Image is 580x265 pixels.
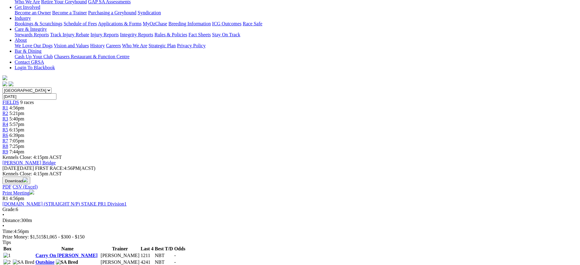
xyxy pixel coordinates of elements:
span: [DATE] [2,166,18,171]
a: PDF [2,184,11,189]
a: Bar & Dining [15,48,41,54]
span: • [2,223,4,228]
span: [DATE] [2,166,34,171]
th: Best T/D [154,246,173,252]
a: R9 [2,149,8,154]
span: FIRST RACE: [35,166,64,171]
span: Grade: [2,207,16,212]
img: SA Bred [56,260,78,265]
a: Become a Trainer [52,10,87,15]
div: Get Involved [15,10,578,16]
a: Purchasing a Greyhound [88,10,136,15]
div: About [15,43,578,48]
a: Cash Up Your Club [15,54,53,59]
a: Carry On [PERSON_NAME] [35,253,98,258]
a: R1 [2,105,8,110]
a: CSV (Excel) [13,184,38,189]
a: [PERSON_NAME] Bridge [2,160,56,165]
span: • [2,212,4,217]
span: 4:56pm [9,105,24,110]
a: About [15,38,27,43]
span: 7:05pm [9,138,24,143]
span: Tips [2,240,11,245]
div: 6 [2,207,578,212]
a: Track Injury Rebate [50,32,89,37]
img: twitter.svg [9,81,13,86]
a: FIELDS [2,100,19,105]
button: Download [2,177,30,184]
a: Integrity Reports [120,32,153,37]
a: Bookings & Scratchings [15,21,62,26]
span: R1 [2,196,8,201]
a: We Love Our Dogs [15,43,52,48]
a: Race Safe [243,21,262,26]
span: Distance: [2,218,21,223]
span: Time: [2,229,14,234]
span: 7:44pm [9,149,24,154]
input: Select date [2,93,56,100]
th: Last 4 [140,246,154,252]
span: $1,065 - $300 - $150 [44,234,85,239]
a: R8 [2,144,8,149]
a: History [90,43,105,48]
span: - [174,260,176,265]
th: Odds [174,246,186,252]
span: 5:40pm [9,116,24,121]
a: Strategic Plan [149,43,176,48]
th: Name [35,246,100,252]
a: Print Meeting [2,190,34,195]
a: [DOMAIN_NAME] (STRAIGHT N/P) STAKE PR1 Division1 [2,201,127,206]
img: SA Bred [13,260,34,265]
a: Contact GRSA [15,59,44,65]
th: Trainer [100,246,140,252]
img: 1 [3,253,11,258]
div: Bar & Dining [15,54,578,59]
div: Kennels Close: 4:15pm ACST [2,171,578,177]
span: - [174,253,176,258]
img: facebook.svg [2,81,7,86]
a: Breeding Information [168,21,211,26]
a: Stay On Track [212,32,240,37]
a: Applications & Forms [98,21,142,26]
div: 300m [2,218,578,223]
a: Care & Integrity [15,27,47,32]
span: R5 [2,127,8,132]
a: Get Involved [15,5,40,10]
div: Industry [15,21,578,27]
span: R7 [2,138,8,143]
a: Rules & Policies [154,32,187,37]
span: 6:39pm [9,133,24,138]
a: Fact Sheets [189,32,211,37]
a: Injury Reports [90,32,119,37]
a: Syndication [138,10,161,15]
a: R2 [2,111,8,116]
a: Industry [15,16,31,21]
a: Careers [106,43,121,48]
a: R3 [2,116,8,121]
a: Login To Blackbook [15,65,55,70]
span: Kennels Close: 4:15pm ACST [2,155,62,160]
img: 2 [3,260,11,265]
span: 7:25pm [9,144,24,149]
div: Prize Money: $1,515 [2,234,578,240]
span: 5:57pm [9,122,24,127]
a: Privacy Policy [177,43,206,48]
a: ICG Outcomes [212,21,241,26]
a: R4 [2,122,8,127]
span: 9 races [20,100,34,105]
a: Vision and Values [54,43,89,48]
span: 6:15pm [9,127,24,132]
a: Become an Owner [15,10,51,15]
a: Who We Are [122,43,147,48]
a: R6 [2,133,8,138]
td: NBT [154,252,173,259]
a: Outshine [35,260,54,265]
a: Chasers Restaurant & Function Centre [54,54,129,59]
